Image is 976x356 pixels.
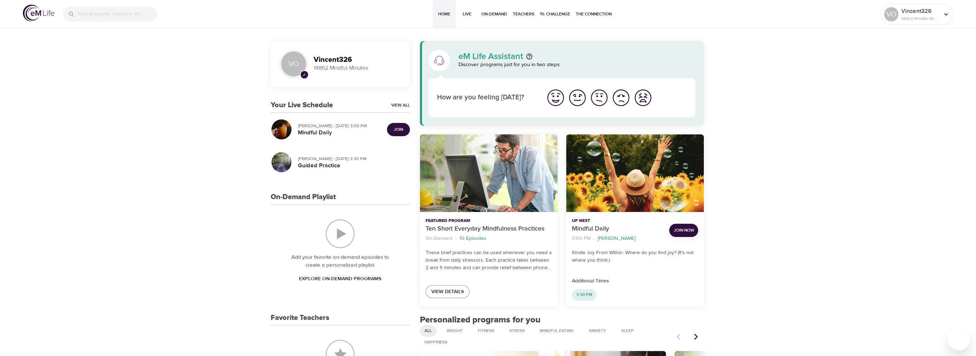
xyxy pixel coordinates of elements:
[420,328,436,334] span: All
[572,292,597,298] span: 3:30 PM
[296,272,384,286] a: Explore On-Demand Programs
[426,235,452,242] p: On-Demand
[458,52,523,61] p: eM Life Assistant
[535,328,578,334] span: Mindful Eating
[458,61,696,69] p: Discover programs just for you in two steps
[436,10,453,18] span: Home
[420,337,452,348] div: Happiness
[481,10,507,18] span: On-Demand
[279,50,308,78] div: VO
[568,88,587,108] img: good
[633,88,653,108] img: worst
[669,224,698,237] button: Join Now
[420,134,558,212] button: Ten Short Everyday Mindfulness Practices
[426,234,552,243] nav: breadcrumb
[78,6,157,22] input: Find programs, teachers, etc...
[326,219,354,248] img: On-Demand Playlist
[271,314,329,322] h3: Favorite Teachers
[298,162,404,169] h5: Guided Practice
[572,289,597,301] div: 3:30 PM
[566,134,704,212] button: Mindful Daily
[23,5,54,21] img: logo
[314,64,401,72] p: 14862 Mindful Minutes
[589,88,609,108] img: ok
[420,315,704,325] h2: Personalized programs for you
[299,275,381,283] span: Explore On-Demand Programs
[431,287,464,296] span: View Details
[298,129,381,137] h5: Mindful Daily
[437,93,536,103] p: How are you feeling [DATE]?
[298,123,381,129] p: [PERSON_NAME] · [DATE] 3:00 PM
[420,339,452,345] span: Happiness
[473,325,499,337] div: Fitness
[673,227,694,234] span: Join Now
[610,87,632,109] button: I'm feeling bad
[458,10,476,18] span: Live
[598,235,636,242] p: [PERSON_NAME]
[442,325,467,337] div: Weight
[426,249,552,272] p: These brief practices can be used whenever you need a break from daily stressors. Each practice t...
[426,285,470,298] a: View Details
[433,55,445,66] img: eM Life Assistant
[420,325,436,337] div: All
[455,234,457,243] li: ·
[617,325,638,337] div: Sleep
[540,10,570,18] span: 1% Challenge
[546,88,565,108] img: great
[460,235,486,242] p: 10 Episodes
[426,218,552,224] p: Featured Program
[298,155,404,162] p: [PERSON_NAME] · [DATE] 3:30 PM
[394,126,403,133] span: Join
[271,193,336,201] h3: On-Demand Playlist
[572,235,590,242] p: 3:00 PM
[572,224,663,234] p: Mindful Daily
[572,249,698,264] p: Kindle Joy From Within: Where do you find joy? (It's not where you think.)
[572,218,663,224] p: Up Next
[947,327,970,350] iframe: Button to launch messaging window
[474,328,499,334] span: Fitness
[505,325,529,337] div: Stress
[513,10,534,18] span: Teachers
[588,87,610,109] button: I'm feeling ok
[617,328,638,334] span: Sleep
[391,102,410,108] a: View All
[611,88,631,108] img: bad
[426,224,552,234] p: Ten Short Everyday Mindfulness Practices
[535,325,578,337] div: Mindful Eating
[442,328,467,334] span: Weight
[271,101,333,109] h3: Your Live Schedule
[505,328,529,334] span: Stress
[632,87,654,109] button: I'm feeling worst
[688,329,704,345] button: Next items
[584,325,611,337] div: Anxiety
[572,277,698,285] p: Additional Times
[576,10,612,18] span: The Connection
[572,234,663,243] nav: breadcrumb
[901,7,939,15] p: Vincent326
[584,328,610,334] span: Anxiety
[545,87,567,109] button: I'm feeling great
[285,253,396,270] p: Add your favorite on-demand episodes to create a personalized playlist.
[901,15,939,22] p: 14862 Mindful Minutes
[387,123,410,136] button: Join
[884,7,898,21] div: VO
[314,56,401,64] h3: Vincent326
[593,234,595,243] li: ·
[567,87,588,109] button: I'm feeling good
